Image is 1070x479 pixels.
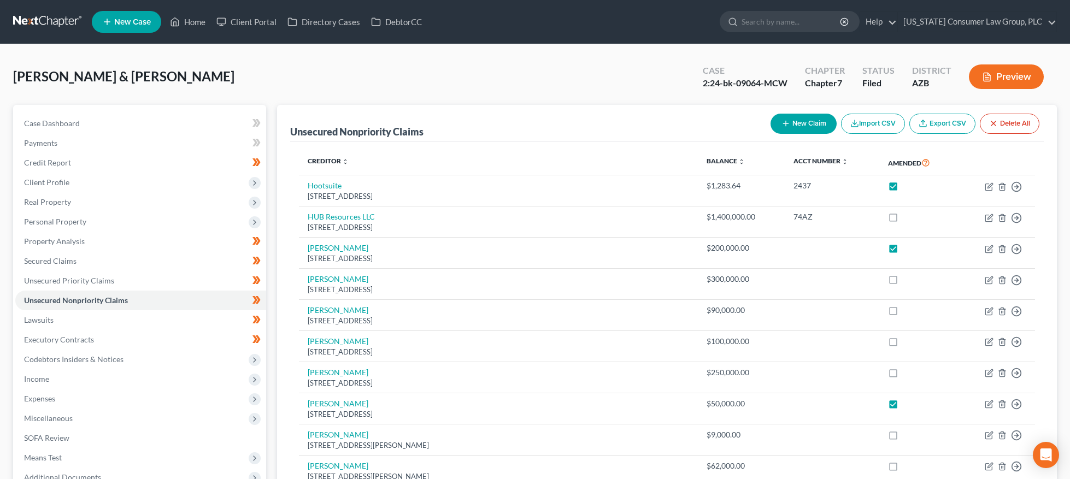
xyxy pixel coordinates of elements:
div: $1,283.64 [707,180,776,191]
i: unfold_more [842,158,848,165]
a: Creditor unfold_more [308,157,349,165]
a: Credit Report [15,153,266,173]
div: Open Intercom Messenger [1033,442,1059,468]
a: Help [860,12,897,32]
span: Codebtors Insiders & Notices [24,354,124,364]
a: [PERSON_NAME] [308,305,368,315]
div: Chapter [805,64,845,77]
div: $300,000.00 [707,274,776,285]
a: Home [164,12,211,32]
span: Lawsuits [24,315,54,324]
div: $62,000.00 [707,460,776,471]
a: Secured Claims [15,251,266,271]
span: [PERSON_NAME] & [PERSON_NAME] [13,68,234,84]
a: DebtorCC [366,12,427,32]
a: Directory Cases [282,12,366,32]
div: [STREET_ADDRESS] [308,191,690,202]
a: Property Analysis [15,232,266,251]
div: [STREET_ADDRESS] [308,347,690,357]
span: Executory Contracts [24,335,94,344]
a: Acct Number unfold_more [793,157,848,165]
button: Delete All [980,114,1039,134]
i: unfold_more [342,158,349,165]
span: Payments [24,138,57,147]
a: SOFA Review [15,428,266,448]
button: New Claim [771,114,837,134]
div: [STREET_ADDRESS] [308,253,690,264]
a: Unsecured Nonpriority Claims [15,291,266,310]
span: Personal Property [24,217,86,226]
div: 2437 [793,180,871,191]
div: Chapter [805,77,845,90]
input: Search by name... [742,11,842,32]
a: Hootsuite [308,181,342,190]
a: Export CSV [909,114,975,134]
a: HUB Resources LLC [308,212,375,221]
span: Unsecured Priority Claims [24,276,114,285]
span: Case Dashboard [24,119,80,128]
span: Unsecured Nonpriority Claims [24,295,128,305]
span: Credit Report [24,158,71,167]
span: Expenses [24,394,55,403]
span: Property Analysis [24,236,85,246]
div: Case [703,64,787,77]
button: Import CSV [841,114,905,134]
a: [PERSON_NAME] [308,430,368,439]
a: [PERSON_NAME] [308,399,368,408]
a: [PERSON_NAME] [308,461,368,470]
a: Client Portal [211,12,282,32]
span: Secured Claims [24,256,77,265]
div: District [912,64,951,77]
div: [STREET_ADDRESS] [308,285,690,295]
div: AZB [912,77,951,90]
div: [STREET_ADDRESS] [308,409,690,419]
span: 7 [837,78,842,88]
span: Means Test [24,453,62,462]
div: $9,000.00 [707,429,776,440]
div: $200,000.00 [707,243,776,253]
a: Case Dashboard [15,114,266,133]
th: Amended [879,150,957,175]
span: Real Property [24,197,71,206]
div: [STREET_ADDRESS] [308,378,690,388]
div: $50,000.00 [707,398,776,409]
span: New Case [114,18,151,26]
span: SOFA Review [24,433,69,442]
div: $100,000.00 [707,336,776,347]
div: $90,000.00 [707,305,776,316]
button: Preview [969,64,1044,89]
a: Payments [15,133,266,153]
span: Miscellaneous [24,413,73,423]
a: Unsecured Priority Claims [15,271,266,291]
a: [PERSON_NAME] [308,336,368,346]
div: Filed [862,77,895,90]
span: Income [24,374,49,383]
i: unfold_more [738,158,745,165]
div: Status [862,64,895,77]
div: [STREET_ADDRESS][PERSON_NAME] [308,440,690,451]
div: [STREET_ADDRESS] [308,316,690,326]
div: $1,400,000.00 [707,211,776,222]
a: [PERSON_NAME] [308,274,368,283]
span: Client Profile [24,178,69,187]
a: [US_STATE] Consumer Law Group, PLC [898,12,1056,32]
div: 2:24-bk-09064-MCW [703,77,787,90]
a: Lawsuits [15,310,266,330]
div: [STREET_ADDRESS] [308,222,690,233]
div: 74AZ [793,211,871,222]
a: Balance unfold_more [707,157,745,165]
a: [PERSON_NAME] [308,243,368,252]
div: $250,000.00 [707,367,776,378]
a: Executory Contracts [15,330,266,350]
div: Unsecured Nonpriority Claims [290,125,424,138]
a: [PERSON_NAME] [308,368,368,377]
